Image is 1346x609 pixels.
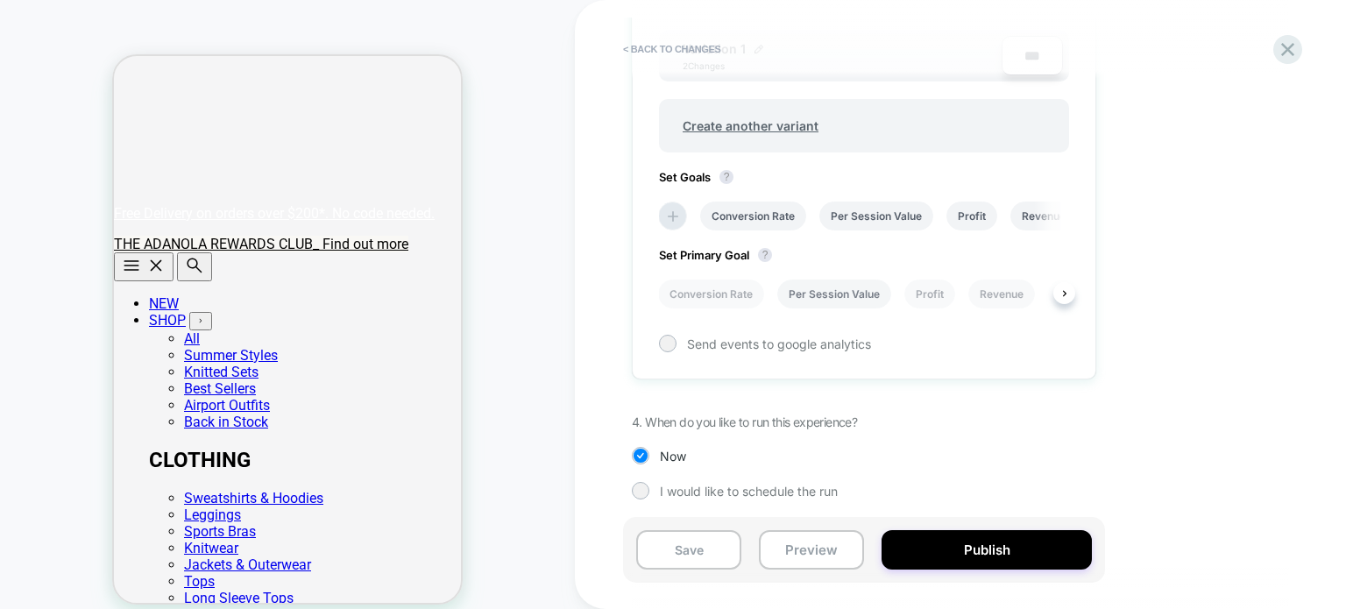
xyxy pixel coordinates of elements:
span: Now [660,449,686,464]
button: ? [719,170,733,184]
h2: CLOTHING [35,392,347,416]
li: Revenue [1010,202,1077,230]
span: Set Goals [659,170,742,184]
a: Long Sleeve Tops [70,534,180,550]
a: Sweatshirts & Hoodies [70,434,209,450]
a: Leggings [70,450,127,467]
a: NEW [35,239,65,256]
li: Clicks On Quick Add [1048,280,1173,308]
button: Preview [759,530,864,570]
span: Set Primary Goal [659,248,781,262]
li: Profit [946,202,997,230]
button: < Back to changes [614,35,730,63]
li: Per Session Value [777,280,891,308]
span: I would like to schedule the run [660,484,838,499]
li: Conversion Rate [658,280,764,308]
a: Knitwear [70,484,124,500]
button: ? [758,248,772,262]
a: Sports Bras [70,467,142,484]
li: Profit [904,280,955,308]
a: Jackets & Outerwear [70,500,197,517]
li: Per Session Value [819,202,933,230]
a: Back in Stock [70,358,154,374]
a: Tops [70,517,101,534]
button: Publish [882,530,1092,570]
li: Conversion Rate [700,202,806,230]
span: 4. When do you like to run this experience? [632,414,857,429]
li: Revenue [968,280,1035,308]
button: Save [636,530,741,570]
span: Send events to google analytics [687,336,871,351]
a: All [70,274,86,291]
a: Best Sellers [70,324,142,341]
div: 2 Changes [683,60,735,71]
a: Summer Styles [70,291,164,308]
a: Airport Outfits [70,341,156,358]
a: SHOP [35,256,72,273]
a: Knitted Sets [70,308,145,324]
span: Create another variant [665,105,836,146]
